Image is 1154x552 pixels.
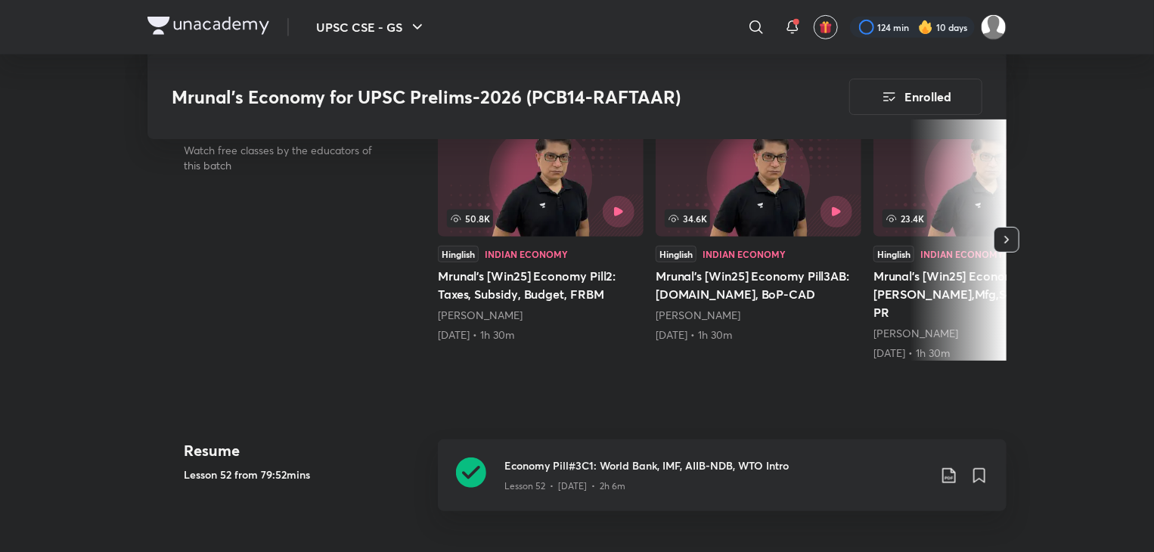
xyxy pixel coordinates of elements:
[981,14,1007,40] img: SP
[438,308,523,322] a: [PERSON_NAME]
[147,17,269,35] img: Company Logo
[184,467,426,482] h5: Lesson 52 from 79:52mins
[873,246,914,262] div: Hinglish
[873,326,958,340] a: [PERSON_NAME]
[184,143,389,173] p: Watch free classes by the educators of this batch
[873,346,1079,361] div: 23rd Apr • 1h 30m
[656,119,861,343] a: Mrunal’s [Win25] Economy Pill3AB: Intl.Trade, BoP-CAD
[656,327,861,343] div: 16th Apr • 1h 30m
[873,326,1079,341] div: Mrunal Patel
[172,86,764,108] h3: Mrunal’s Economy for UPSC Prelims-2026 (PCB14-RAFTAAR)
[656,267,861,303] h5: Mrunal’s [Win25] Economy Pill3AB: [DOMAIN_NAME], BoP-CAD
[147,17,269,39] a: Company Logo
[485,250,568,259] div: Indian Economy
[438,439,1007,529] a: Economy Pill#3C1: World Bank, IMF, AIIB-NDB, WTO IntroLesson 52 • [DATE] • 2h 6m
[438,246,479,262] div: Hinglish
[703,250,786,259] div: Indian Economy
[665,209,710,228] span: 34.6K
[873,119,1079,361] a: 23.4KHinglishIndian EconomyMrunal’s [Win25] Economy Pill4ABC: [PERSON_NAME],Mfg,Service,EoD,IPR[P...
[849,79,982,115] button: Enrolled
[504,479,625,493] p: Lesson 52 • [DATE] • 2h 6m
[656,246,696,262] div: Hinglish
[438,119,644,343] a: Mrunal’s [Win25] Economy Pill2: Taxes, Subsidy, Budget, FRBM
[918,20,933,35] img: streak
[656,119,861,343] a: 34.6KHinglishIndian EconomyMrunal’s [Win25] Economy Pill3AB: [DOMAIN_NAME], BoP-CAD[PERSON_NAME][...
[438,308,644,323] div: Mrunal Patel
[438,327,644,343] div: 6th Apr • 1h 30m
[307,12,436,42] button: UPSC CSE - GS
[438,267,644,303] h5: Mrunal’s [Win25] Economy Pill2: Taxes, Subsidy, Budget, FRBM
[447,209,493,228] span: 50.8K
[873,119,1079,361] a: Mrunal’s [Win25] Economy Pill4ABC: Agri,Mfg,Service,EoD,IPR
[438,119,644,343] a: 50.8KHinglishIndian EconomyMrunal’s [Win25] Economy Pill2: Taxes, Subsidy, Budget, FRBM[PERSON_NA...
[883,209,927,228] span: 23.4K
[819,20,833,34] img: avatar
[814,15,838,39] button: avatar
[656,308,861,323] div: Mrunal Patel
[504,457,928,473] h3: Economy Pill#3C1: World Bank, IMF, AIIB-NDB, WTO Intro
[656,308,740,322] a: [PERSON_NAME]
[184,439,426,462] h4: Resume
[873,267,1079,321] h5: Mrunal’s [Win25] Economy Pill4ABC: [PERSON_NAME],Mfg,Service,EoD,IPR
